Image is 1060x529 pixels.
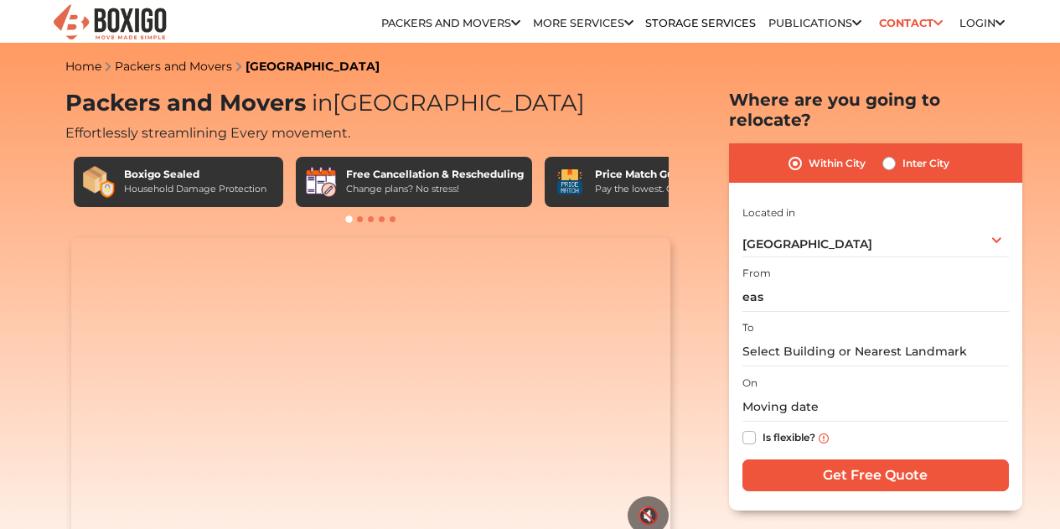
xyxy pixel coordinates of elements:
[763,428,815,445] label: Is flexible?
[124,167,266,182] div: Boxigo Sealed
[533,17,633,29] a: More services
[742,459,1009,491] input: Get Free Quote
[902,153,949,174] label: Inter City
[304,165,338,199] img: Free Cancellation & Rescheduling
[51,3,168,44] img: Boxigo
[381,17,520,29] a: Packers and Movers
[306,89,585,117] span: [GEOGRAPHIC_DATA]
[346,167,524,182] div: Free Cancellation & Rescheduling
[742,283,1009,312] input: Select Building or Nearest Landmark
[742,337,1009,366] input: Select Building or Nearest Landmark
[645,17,756,29] a: Storage Services
[768,17,861,29] a: Publications
[595,182,722,196] div: Pay the lowest. Guaranteed!
[65,125,350,141] span: Effortlessly streamlining Every movement.
[124,182,266,196] div: Household Damage Protection
[346,182,524,196] div: Change plans? No stress!
[115,59,232,74] a: Packers and Movers
[729,90,1022,130] h2: Where are you going to relocate?
[742,320,754,335] label: To
[742,266,771,281] label: From
[595,167,722,182] div: Price Match Guarantee
[742,236,872,252] span: [GEOGRAPHIC_DATA]
[873,10,948,36] a: Contact
[553,165,587,199] img: Price Match Guarantee
[65,90,677,117] h1: Packers and Movers
[819,433,829,443] img: info
[65,59,101,74] a: Home
[959,17,1005,29] a: Login
[312,89,333,117] span: in
[742,205,795,220] label: Located in
[809,153,866,174] label: Within City
[742,392,1009,422] input: Moving date
[82,165,116,199] img: Boxigo Sealed
[742,376,758,391] label: On
[246,59,380,74] a: [GEOGRAPHIC_DATA]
